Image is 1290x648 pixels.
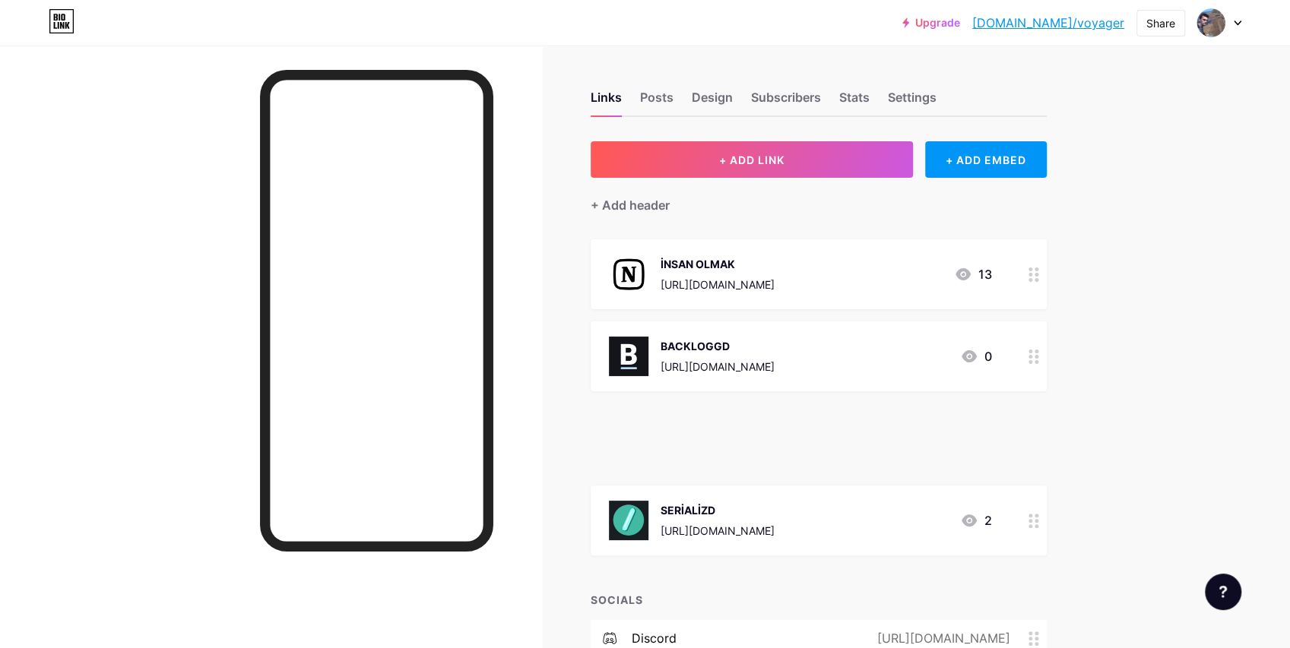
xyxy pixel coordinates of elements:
div: 13 [954,265,992,283]
div: SERİALİZD [661,502,775,518]
div: Design [692,88,733,115]
div: [URL][DOMAIN_NAME] [661,359,775,375]
div: discord [632,629,677,647]
a: [DOMAIN_NAME]/voyager [972,14,1124,32]
a: Upgrade [902,17,960,29]
div: [URL][DOMAIN_NAME] [661,277,775,292]
div: Share [1146,15,1175,31]
div: [URL][DOMAIN_NAME] [661,523,775,539]
div: İNSAN OLMAK [661,256,775,272]
img: İNSAN OLMAK [609,254,648,294]
div: BACKLOGGD [661,338,775,354]
img: SERİALİZD [609,501,648,540]
div: Subscribers [751,88,821,115]
img: voyager [1196,8,1225,37]
div: 2 [960,511,992,529]
div: Settings [888,88,937,115]
div: Posts [640,88,674,115]
div: + ADD EMBED [925,141,1046,178]
button: + ADD LINK [591,141,914,178]
div: Stats [839,88,870,115]
div: SOCIALS [591,592,1047,608]
span: + ADD LINK [719,153,784,166]
div: [URL][DOMAIN_NAME] [853,629,1029,647]
img: BACKLOGGD [609,337,648,376]
div: 0 [960,347,992,365]
div: Links [591,88,622,115]
div: + Add header [591,196,670,214]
